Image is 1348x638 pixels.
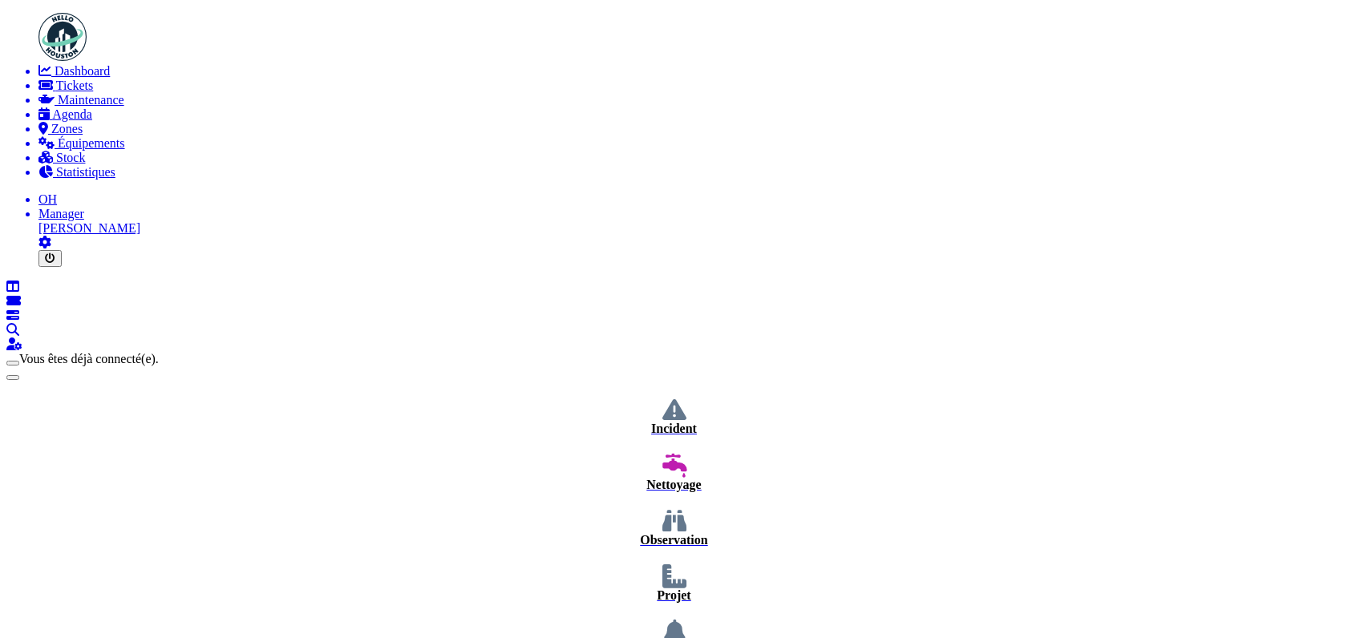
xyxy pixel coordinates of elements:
[52,107,92,121] span: Agenda
[38,151,1342,165] a: Stock
[6,352,1342,366] div: Vous êtes déjà connecté(e).
[6,454,1342,492] a: Nettoyage
[6,361,19,365] button: Close
[38,165,1342,180] a: Statistiques
[6,398,1342,436] a: Incident
[38,13,87,61] img: Badge_color-CXgf-gQk.svg
[38,192,1342,236] a: OH Manager[PERSON_NAME]
[6,375,19,380] button: Close
[38,136,1342,151] a: Équipements
[38,122,1342,136] a: Zones
[56,151,85,164] span: Stock
[56,79,94,92] span: Tickets
[38,207,1342,236] li: [PERSON_NAME]
[56,165,115,179] span: Statistiques
[38,192,1342,207] li: OH
[38,79,1342,93] a: Tickets
[6,564,1342,603] a: Projet
[6,509,1342,547] a: Observation
[38,107,1342,122] a: Agenda
[55,64,110,78] span: Dashboard
[38,93,1342,107] a: Maintenance
[38,207,1342,221] div: Manager
[38,64,1342,79] a: Dashboard
[58,93,124,107] span: Maintenance
[51,122,83,135] span: Zones
[58,136,125,150] span: Équipements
